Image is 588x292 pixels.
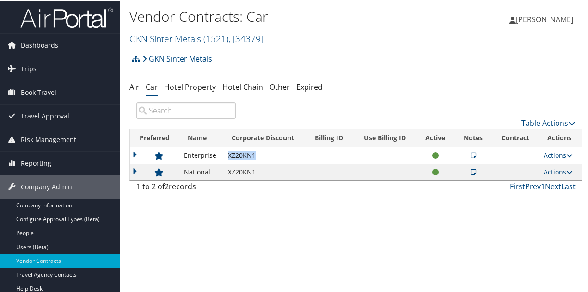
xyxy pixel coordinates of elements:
img: airportal-logo.png [20,6,113,28]
a: Table Actions [521,117,576,127]
a: Next [545,180,561,191]
a: Car [146,81,158,91]
th: Billing ID: activate to sort column ascending [306,128,354,146]
th: Notes: activate to sort column ascending [454,128,492,146]
span: Dashboards [21,33,58,56]
input: Search [136,101,236,118]
th: Name: activate to sort column ascending [179,128,223,146]
span: , [ 34379 ] [228,31,263,44]
span: Travel Approval [21,104,69,127]
a: Hotel Chain [222,81,263,91]
span: Risk Management [21,127,76,150]
a: Last [561,180,576,191]
a: Actions [544,150,573,159]
span: ( 1521 ) [203,31,228,44]
a: [PERSON_NAME] [509,5,582,32]
a: Hotel Property [164,81,216,91]
td: Enterprise [179,146,223,163]
span: 2 [165,180,169,191]
span: Trips [21,56,37,80]
h1: Vendor Contracts: Car [129,6,431,25]
a: Expired [296,81,323,91]
a: Other [269,81,290,91]
a: GKN Sinter Metals [142,49,212,67]
a: Actions [544,167,573,175]
th: Actions [539,128,582,146]
th: Corporate Discount: activate to sort column ascending [223,128,307,146]
td: XZ20KN1 [223,146,307,163]
span: [PERSON_NAME] [516,13,573,24]
th: Active: activate to sort column ascending [416,128,454,146]
a: GKN Sinter Metals [129,31,263,44]
div: 1 to 2 of records [136,180,236,196]
span: Reporting [21,151,51,174]
th: Contract: activate to sort column ascending [492,128,539,146]
th: Use Billing ID: activate to sort column ascending [354,128,416,146]
a: Prev [525,180,541,191]
span: Book Travel [21,80,56,103]
th: Preferred: activate to sort column ascending [130,128,179,146]
a: Air [129,81,139,91]
td: National [179,163,223,180]
span: Company Admin [21,174,72,198]
td: XZ20KN1 [223,163,307,180]
a: 1 [541,180,545,191]
a: First [510,180,525,191]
